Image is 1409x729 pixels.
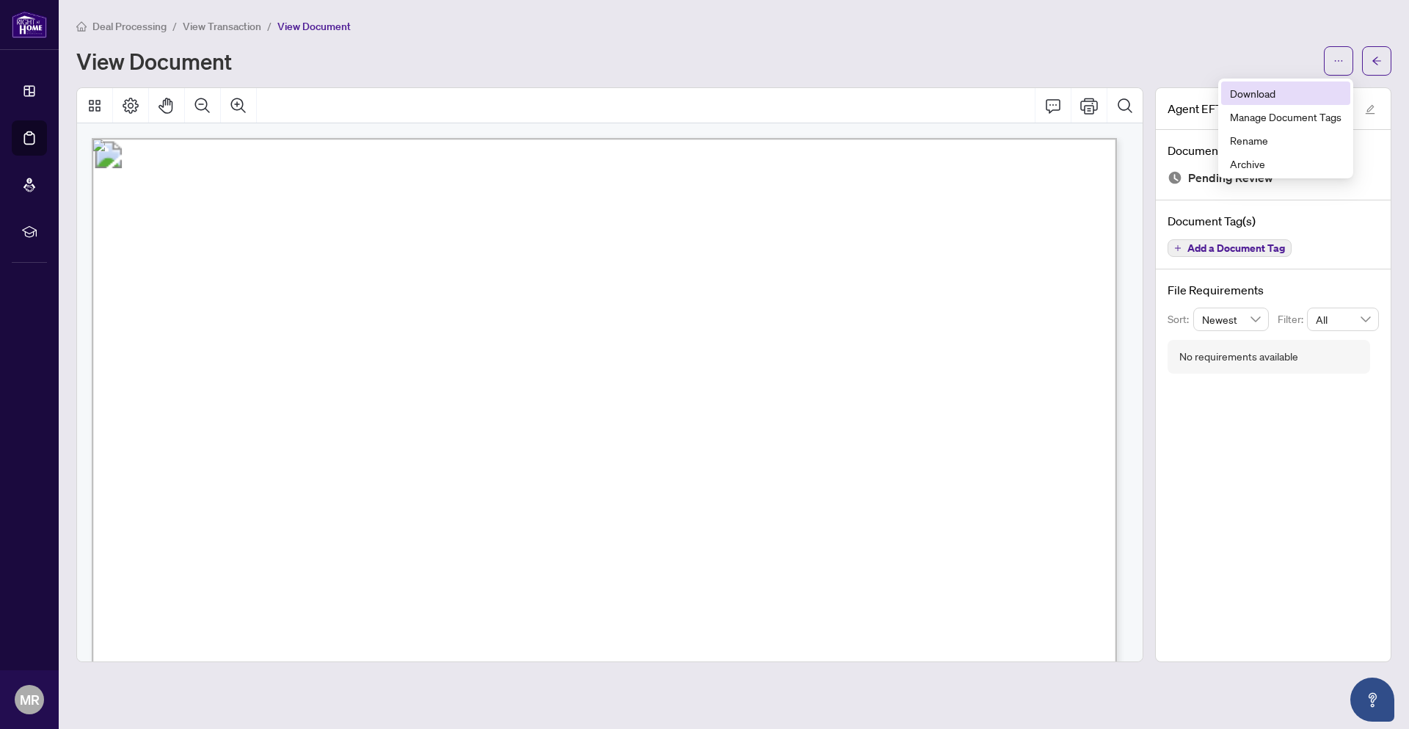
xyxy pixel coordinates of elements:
[1168,239,1292,257] button: Add a Document Tag
[12,11,47,38] img: logo
[1202,308,1261,330] span: Newest
[1174,244,1182,252] span: plus
[20,689,40,710] span: MR
[1230,109,1341,125] span: Manage Document Tags
[1168,281,1379,299] h4: File Requirements
[92,20,167,33] span: Deal Processing
[277,20,351,33] span: View Document
[183,20,261,33] span: View Transaction
[1168,311,1193,327] p: Sort:
[1168,212,1379,230] h4: Document Tag(s)
[1365,104,1375,115] span: edit
[1188,168,1273,188] span: Pending Review
[1350,678,1394,722] button: Open asap
[76,21,87,32] span: home
[1168,100,1297,117] span: Agent EFT 2512992.pdf
[1230,85,1341,101] span: Download
[1278,311,1307,327] p: Filter:
[76,49,232,73] h1: View Document
[1316,308,1370,330] span: All
[267,18,272,35] li: /
[1230,156,1341,172] span: Archive
[1372,56,1382,66] span: arrow-left
[1333,56,1344,66] span: ellipsis
[1168,170,1182,185] img: Document Status
[1187,243,1285,253] span: Add a Document Tag
[172,18,177,35] li: /
[1179,349,1298,365] div: No requirements available
[1168,142,1379,159] h4: Document Status
[1230,132,1341,148] span: Rename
